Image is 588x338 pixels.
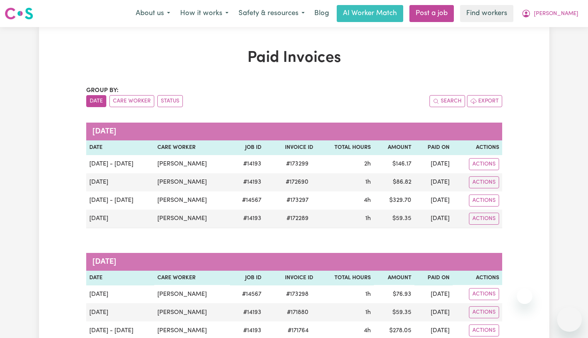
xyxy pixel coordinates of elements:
[460,5,513,22] a: Find workers
[316,271,374,285] th: Total Hours
[175,5,233,22] button: How it works
[5,7,33,20] img: Careseekers logo
[469,195,499,207] button: Actions
[469,288,499,300] button: Actions
[469,213,499,225] button: Actions
[230,155,264,173] td: # 14193
[154,173,230,191] td: [PERSON_NAME]
[414,173,453,191] td: [DATE]
[109,95,154,107] button: sort invoices by care worker
[86,87,119,94] span: Group by:
[469,158,499,170] button: Actions
[86,49,502,67] h1: Paid Invoices
[364,197,371,203] span: 4 hours
[310,5,334,22] a: Blog
[414,155,453,173] td: [DATE]
[469,176,499,188] button: Actions
[157,95,183,107] button: sort invoices by paid status
[516,5,583,22] button: My Account
[316,140,374,155] th: Total Hours
[230,173,264,191] td: # 14193
[230,303,265,321] td: # 14193
[365,215,371,222] span: 1 hour
[414,303,453,321] td: [DATE]
[230,140,264,155] th: Job ID
[86,95,106,107] button: sort invoices by date
[154,155,230,173] td: [PERSON_NAME]
[154,271,230,285] th: Care Worker
[374,173,414,191] td: $ 86.82
[154,285,230,303] td: [PERSON_NAME]
[364,161,371,167] span: 2 hours
[230,191,264,210] td: # 14567
[374,140,414,155] th: Amount
[86,123,502,140] caption: [DATE]
[374,285,414,303] td: $ 76.93
[409,5,454,22] a: Post a job
[469,306,499,318] button: Actions
[154,303,230,321] td: [PERSON_NAME]
[364,328,371,334] span: 4 hours
[131,5,175,22] button: About us
[374,191,414,210] td: $ 329.70
[453,271,502,285] th: Actions
[282,308,313,317] span: # 171880
[281,178,313,187] span: # 172690
[86,210,154,228] td: [DATE]
[230,271,265,285] th: Job ID
[453,140,502,155] th: Actions
[414,140,453,155] th: Paid On
[282,214,313,223] span: # 172289
[374,303,414,321] td: $ 59.35
[557,307,582,332] iframe: Button to launch messaging window
[230,285,265,303] td: # 14567
[282,196,313,205] span: # 173297
[414,210,453,228] td: [DATE]
[429,95,465,107] button: Search
[233,5,310,22] button: Safety & resources
[86,191,154,210] td: [DATE] - [DATE]
[230,210,264,228] td: # 14193
[281,290,313,299] span: # 173298
[86,155,154,173] td: [DATE] - [DATE]
[154,191,230,210] td: [PERSON_NAME]
[281,159,313,169] span: # 173299
[374,210,414,228] td: $ 59.35
[534,10,578,18] span: [PERSON_NAME]
[365,291,371,297] span: 1 hour
[86,140,154,155] th: Date
[365,309,371,316] span: 1 hour
[414,285,453,303] td: [DATE]
[337,5,403,22] a: AI Worker Match
[467,95,502,107] button: Export
[154,210,230,228] td: [PERSON_NAME]
[469,324,499,336] button: Actions
[86,303,155,321] td: [DATE]
[414,191,453,210] td: [DATE]
[154,140,230,155] th: Care Worker
[86,285,155,303] td: [DATE]
[86,173,154,191] td: [DATE]
[5,5,33,22] a: Careseekers logo
[517,288,532,304] iframe: Close message
[86,271,155,285] th: Date
[264,140,316,155] th: Invoice ID
[283,326,313,335] span: # 171764
[264,271,316,285] th: Invoice ID
[374,271,414,285] th: Amount
[374,155,414,173] td: $ 146.17
[86,253,502,271] caption: [DATE]
[414,271,453,285] th: Paid On
[365,179,371,185] span: 1 hour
